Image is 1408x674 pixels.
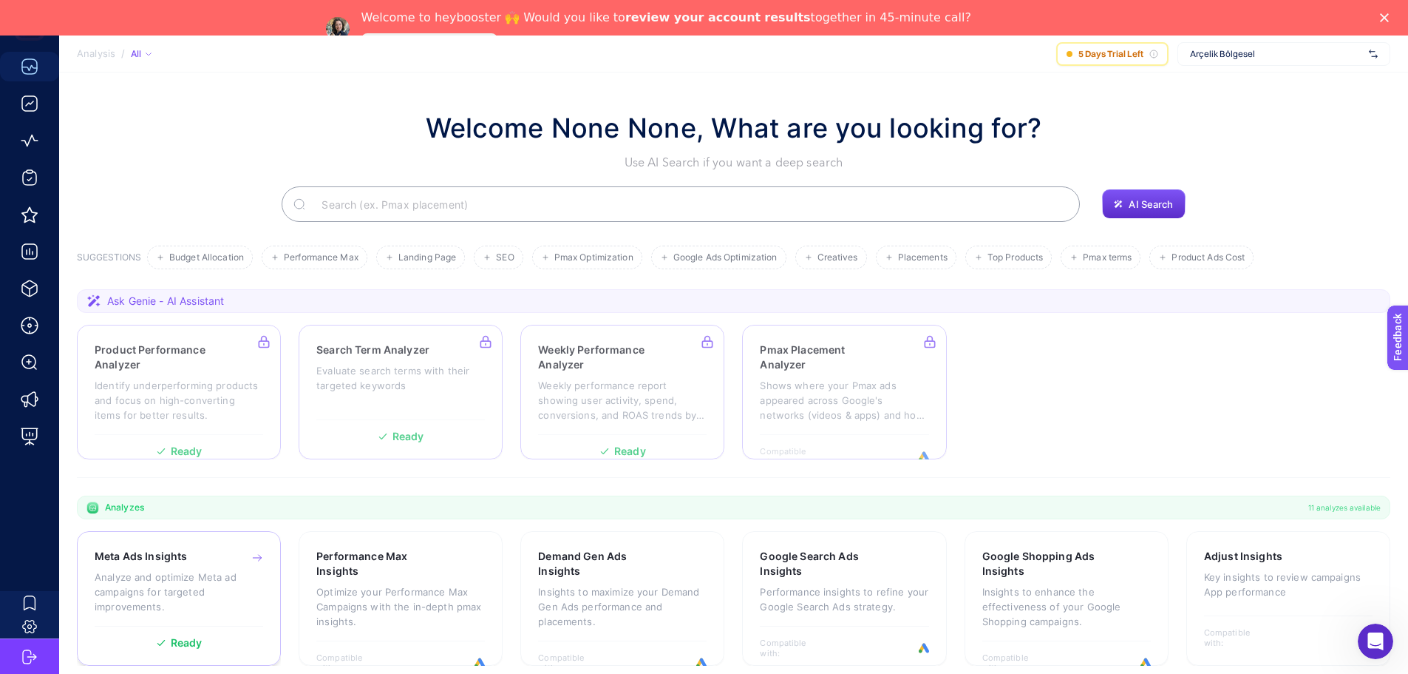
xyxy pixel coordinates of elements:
[554,252,633,263] span: Pmax Optimization
[1204,570,1373,599] p: Key insights to review campaigns App performance
[1358,624,1393,659] iframe: Intercom live chat
[987,252,1043,263] span: Top Products
[9,4,56,16] span: Feedback
[284,252,358,263] span: Performance Max
[426,154,1042,172] p: Use AI Search if you want a deep search
[361,10,971,25] div: Welcome to heybooster 🙌 Would you like to together in 45-minute call?
[817,252,858,263] span: Creatives
[95,570,263,614] p: Analyze and optimize Meta ad campaigns for targeted improvements.
[398,252,456,263] span: Landing Page
[538,549,660,579] h3: Demand Gen Ads Insights
[625,10,761,24] b: review your account
[316,549,439,579] h3: Performance Max Insights
[760,549,882,579] h3: Google Search Ads Insights
[131,48,152,60] div: All
[105,502,144,513] span: Analyzes
[538,584,707,629] p: Insights to maximize your Demand Gen Ads performance and placements.
[520,325,724,459] a: Weekly Performance AnalyzerWeekly performance report showing user activity, spend, conversions, a...
[1380,13,1395,22] div: Close
[965,531,1169,666] a: Google Shopping Ads InsightsInsights to enhance the effectiveness of your Google Shopping campaig...
[107,294,224,309] span: Ask Genie - AI Assistant
[1083,252,1132,263] span: Pmax terms
[1171,252,1245,263] span: Product Ads Cost
[1369,47,1378,61] img: svg%3e
[77,531,281,666] a: Meta Ads InsightsAnalyze and optimize Meta ad campaigns for targeted improvements.Ready
[1078,48,1143,60] span: 5 Days Trial Left
[538,653,605,673] span: Compatible with:
[121,47,125,59] span: /
[1186,531,1390,666] a: Adjust InsightsKey insights to review campaigns App performanceCompatible with:
[299,531,503,666] a: Performance Max InsightsOptimize your Performance Max Campaigns with the in-depth pmax insights.C...
[1204,627,1271,648] span: Compatible with:
[316,653,383,673] span: Compatible with:
[898,252,948,263] span: Placements
[77,325,281,459] a: Product Performance AnalyzerIdentify underperforming products and focus on high-converting items ...
[316,584,485,629] p: Optimize your Performance Max Campaigns with the in-depth pmax insights.
[169,252,244,263] span: Budget Allocation
[982,549,1106,579] h3: Google Shopping Ads Insights
[520,531,724,666] a: Demand Gen Ads InsightsInsights to maximize your Demand Gen Ads performance and placements.Compat...
[764,10,810,24] b: results
[310,183,1068,225] input: Search
[760,638,826,658] span: Compatible with:
[171,638,203,648] span: Ready
[1204,549,1282,564] h3: Adjust Insights
[426,108,1042,148] h1: Welcome None None, What are you looking for?
[299,325,503,459] a: Search Term AnalyzerEvaluate search terms with their targeted keywordsReady
[982,653,1049,673] span: Compatible with:
[742,531,946,666] a: Google Search Ads InsightsPerformance insights to refine your Google Search Ads strategy.Compatib...
[77,252,141,269] h3: SUGGESTIONS
[1308,502,1381,513] span: 11 analyzes available
[361,33,498,51] a: Speak with an Expert
[77,48,115,60] span: Analysis
[982,584,1151,629] p: Insights to enhance the effectiveness of your Google Shopping campaigns.
[326,17,350,41] img: Profile image for Neslihan
[95,549,187,564] h3: Meta Ads Insights
[742,325,946,459] a: Pmax Placement AnalyzerShows where your Pmax ads appeared across Google's networks (videos & apps...
[1102,189,1185,219] button: AI Search
[760,584,928,614] p: Performance insights to refine your Google Search Ads strategy.
[496,252,514,263] span: SEO
[1129,198,1173,210] span: AI Search
[673,252,778,263] span: Google Ads Optimization
[1190,48,1363,60] span: Arçelik Bölgesel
